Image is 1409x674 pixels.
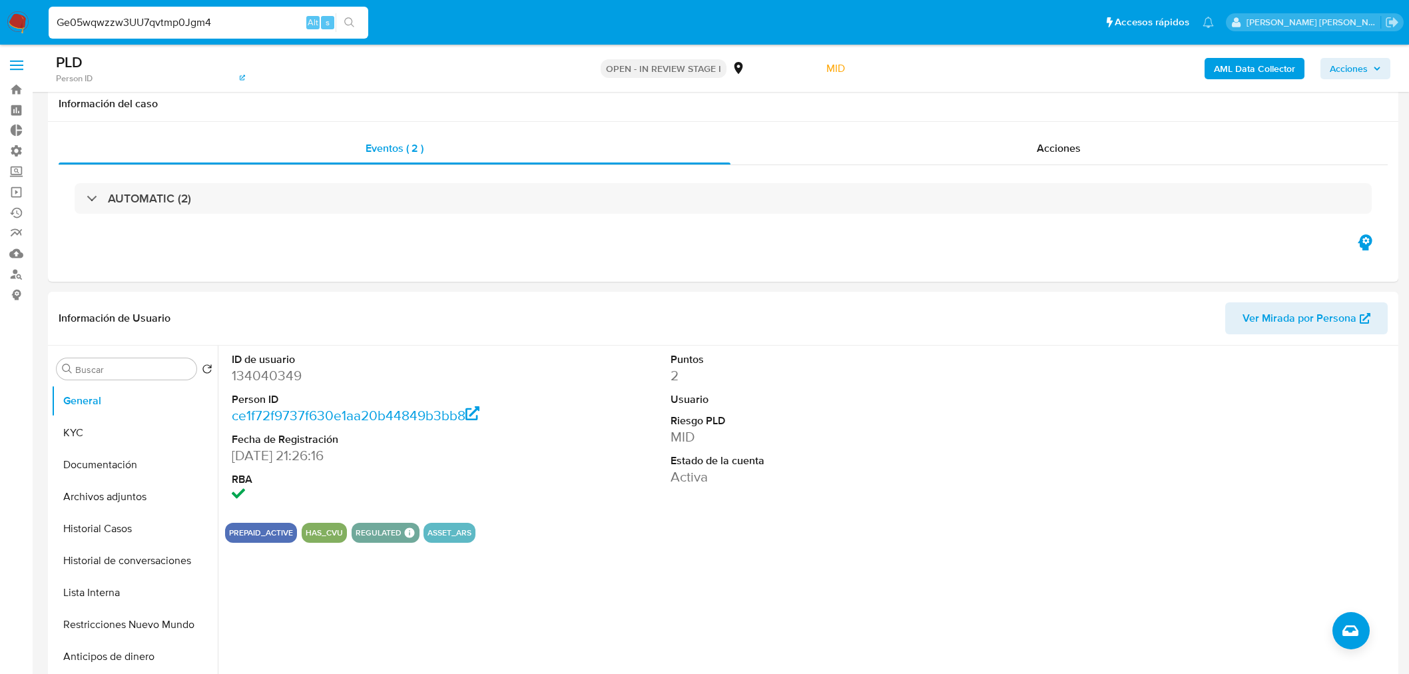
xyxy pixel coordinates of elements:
dt: Riesgo PLD [671,414,950,428]
button: KYC [51,417,218,449]
button: Acciones [1320,58,1390,79]
div: AUTOMATIC (2) [75,183,1372,214]
b: AML Data Collector [1214,58,1295,79]
b: PLD [56,51,83,73]
button: Anticipos de dinero [51,641,218,673]
dt: Estado de la cuenta [671,454,950,468]
button: Historial de conversaciones [51,545,218,577]
dd: 134040349 [232,366,511,385]
h1: Información del caso [59,97,1388,111]
h1: Información de Usuario [59,312,170,325]
span: s [326,16,330,29]
h3: AUTOMATIC (2) [108,191,191,206]
button: Buscar [62,364,73,374]
dd: Activa [671,468,950,486]
span: Alt [308,16,318,29]
button: Ver Mirada por Persona [1225,302,1388,334]
span: Eventos ( 2 ) [366,141,423,156]
button: General [51,385,218,417]
button: Lista Interna [51,577,218,609]
button: Volver al orden por defecto [202,364,212,378]
button: Archivos adjuntos [51,481,218,513]
button: Restricciones Nuevo Mundo [51,609,218,641]
b: Person ID [56,73,93,85]
input: Buscar [75,364,191,376]
dt: Usuario [671,392,950,407]
dt: ID de usuario [232,352,511,367]
dd: 2 [671,366,950,385]
span: Ver Mirada por Persona [1243,302,1356,334]
span: MID [826,61,845,76]
span: Acciones [1037,141,1081,156]
button: Historial Casos [51,513,218,545]
p: OPEN - IN REVIEW STAGE I [601,59,726,78]
a: Notificaciones [1203,17,1214,28]
input: Buscar usuario o caso... [49,14,368,31]
span: Acciones [1330,58,1368,79]
a: ce1f72f9737f630e1aa20b44849b3bb8 [232,406,479,425]
dt: RBA [232,472,511,487]
a: Salir [1385,15,1399,29]
button: Documentación [51,449,218,481]
dt: Puntos [671,352,950,367]
button: AML Data Collector [1205,58,1304,79]
dt: Person ID [232,392,511,407]
dt: Fecha de Registración [232,432,511,447]
span: Accesos rápidos [1115,15,1189,29]
span: Riesgo PLD: [771,61,845,76]
span: # Ge05wqwzzw3UU7qvtmp0Jgm4 [83,57,223,71]
dd: [DATE] 21:26:16 [232,446,511,465]
a: ce1f72f9737f630e1aa20b44849b3bb8 [95,73,245,85]
button: search-icon [336,13,363,32]
dd: MID [671,428,950,446]
div: MLA [732,61,766,76]
p: roberto.munoz@mercadolibre.com [1247,16,1381,29]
